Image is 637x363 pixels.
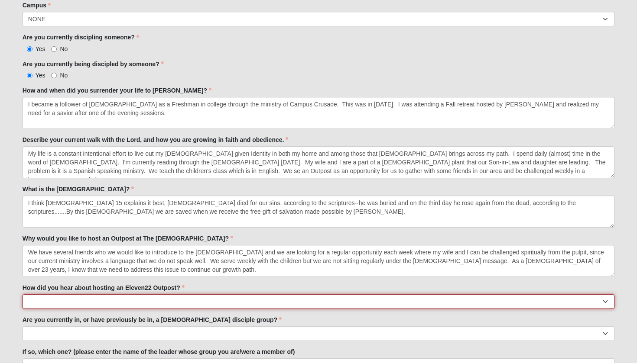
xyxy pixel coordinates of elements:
label: Are you currently discipling someone? [23,33,139,42]
input: Yes [27,46,32,52]
input: No [51,73,57,78]
span: Yes [36,45,45,52]
input: No [51,46,57,52]
label: If so, which one? (please enter the name of the leader whose group you are/were a member of) [23,347,295,356]
label: How and when did you surrender your life to [PERSON_NAME]? [23,86,211,95]
label: Why would you like to host an Outpost at The [DEMOGRAPHIC_DATA]? [23,234,233,243]
label: Campus [23,1,51,10]
label: Are you currently being discipled by someone? [23,60,164,68]
label: Are you currently in, or have previously be in, a [DEMOGRAPHIC_DATA] disciple group? [23,315,282,324]
input: Yes [27,73,32,78]
span: No [60,45,68,52]
label: What is the [DEMOGRAPHIC_DATA]? [23,185,134,193]
span: Yes [36,72,45,79]
label: How did you hear about hosting an Eleven22 Outpost? [23,283,185,292]
label: Describe your current walk with the Lord, and how you are growing in faith and obedience. [23,135,289,144]
span: No [60,72,68,79]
